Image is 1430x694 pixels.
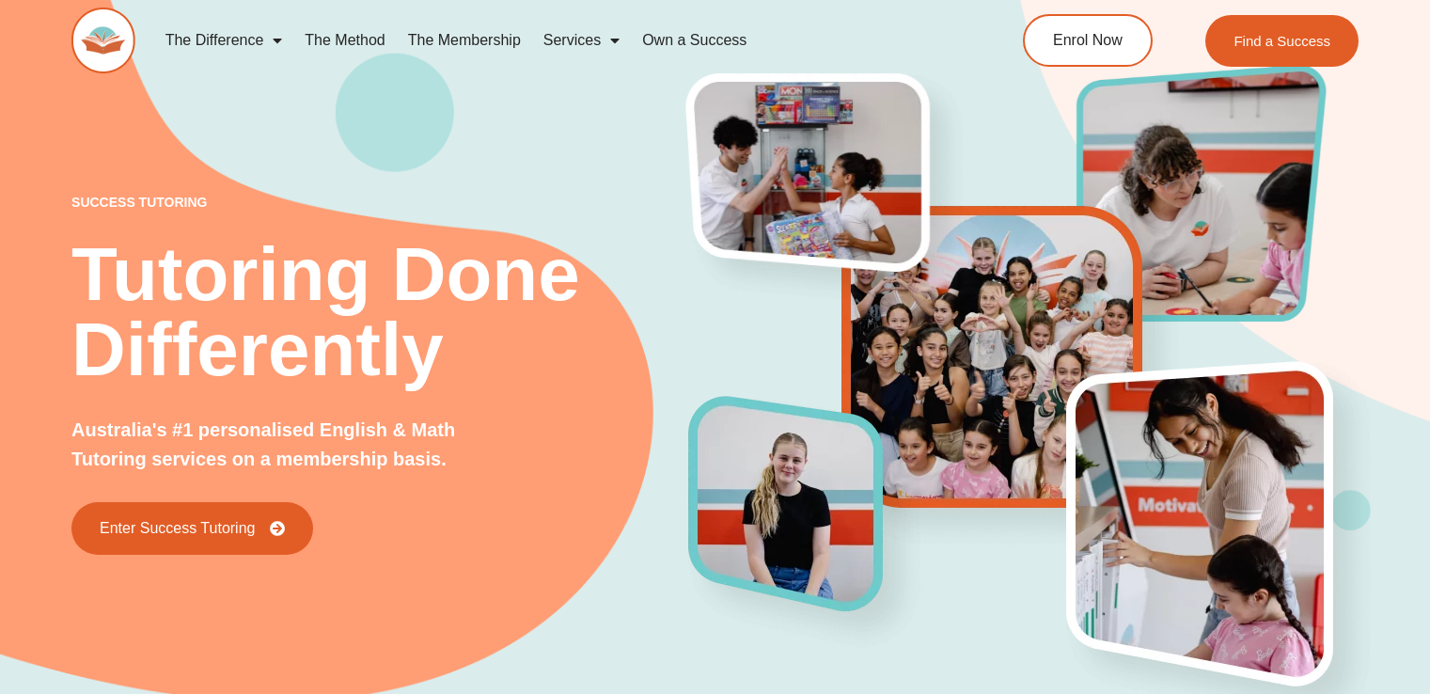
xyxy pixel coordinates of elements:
a: Find a Success [1205,15,1359,67]
a: The Difference [154,19,294,62]
h2: Tutoring Done Differently [71,237,689,387]
p: success tutoring [71,196,689,209]
span: Enrol Now [1053,33,1123,48]
a: The Membership [397,19,532,62]
a: Enter Success Tutoring [71,502,313,555]
span: Enter Success Tutoring [100,521,255,536]
p: Australia's #1 personalised English & Math Tutoring services on a membership basis. [71,416,523,474]
a: Enrol Now [1023,14,1153,67]
nav: Menu [154,19,950,62]
a: Own a Success [631,19,758,62]
span: Find a Success [1234,34,1330,48]
a: The Method [293,19,396,62]
a: Services [532,19,631,62]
